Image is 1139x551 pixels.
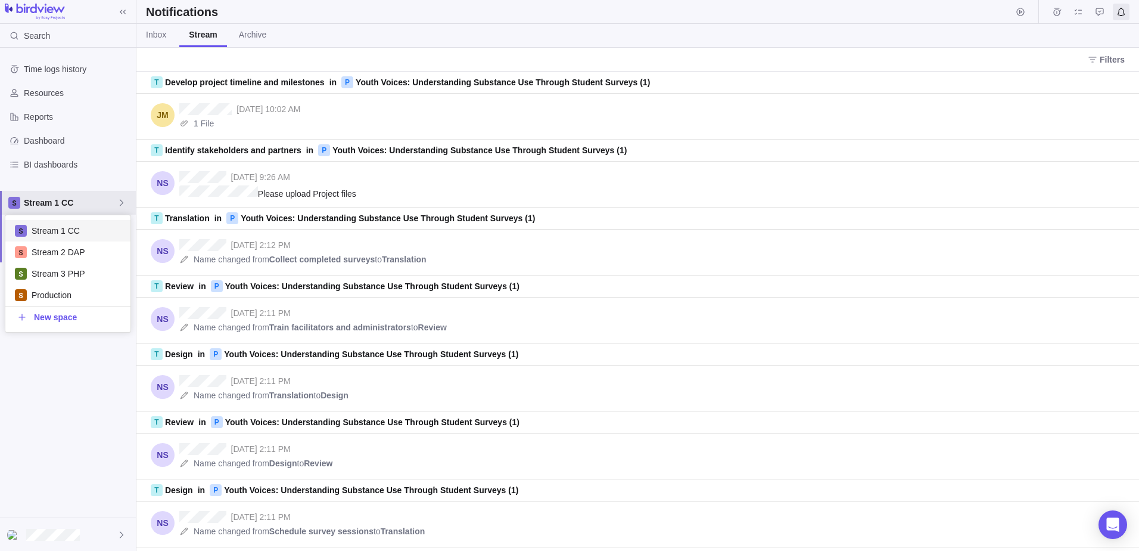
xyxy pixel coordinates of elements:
[32,246,121,258] span: Stream 2 DAP
[32,225,121,237] span: Stream 1 CC
[32,268,121,280] span: Stream 3 PHP
[5,215,130,332] div: grid
[32,289,121,301] span: Production
[34,311,77,323] span: New space
[24,197,117,209] span: Stream 1 CC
